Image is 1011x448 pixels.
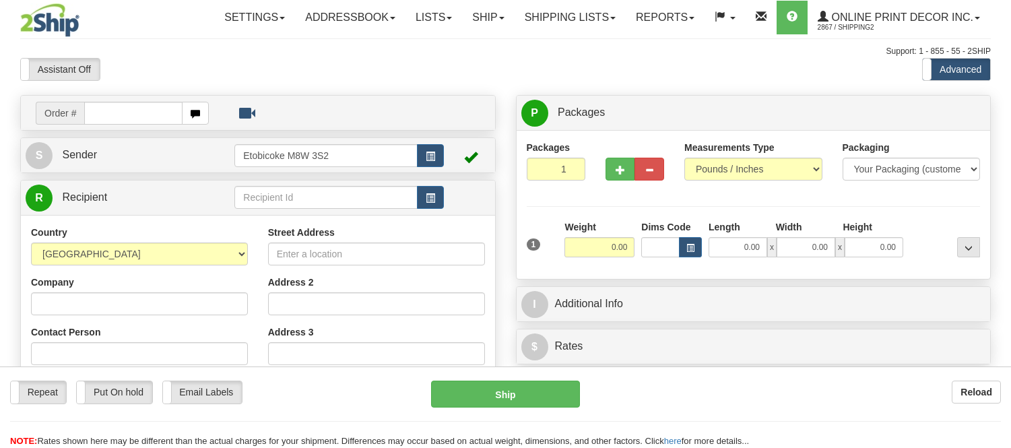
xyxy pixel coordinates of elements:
a: S Sender [26,141,234,169]
label: Width [776,220,802,234]
label: Measurements Type [684,141,775,154]
label: Email Labels [163,381,242,403]
label: Street Address [268,226,335,239]
button: Reload [952,381,1001,404]
span: Order # [36,102,84,125]
label: Address 3 [268,325,314,339]
div: ... [957,237,980,257]
a: Online Print Decor Inc. 2867 / Shipping2 [808,1,990,34]
span: Sender [62,149,97,160]
a: Reports [626,1,705,34]
label: Assistant Off [21,59,100,80]
span: R [26,185,53,212]
div: Support: 1 - 855 - 55 - 2SHIP [20,46,991,57]
button: Ship [431,381,579,408]
label: Country [31,226,67,239]
label: Dims Code [641,220,690,234]
label: Weight [564,220,595,234]
label: Height [843,220,872,234]
a: Ship [462,1,514,34]
label: Length [709,220,740,234]
a: Addressbook [295,1,405,34]
label: Company [31,276,74,289]
span: x [767,237,777,257]
a: Settings [214,1,295,34]
input: Recipient Id [234,186,417,209]
span: $ [521,333,548,360]
span: Recipient [62,191,107,203]
a: P Packages [521,99,986,127]
span: I [521,291,548,318]
label: Packaging [843,141,890,154]
span: x [835,237,845,257]
a: Lists [405,1,462,34]
img: logo2867.jpg [20,3,79,37]
label: Put On hold [77,381,152,403]
label: Contact Person [31,325,100,339]
label: Advanced [923,59,990,80]
span: Online Print Decor Inc. [828,11,973,23]
a: Shipping lists [515,1,626,34]
span: 2867 / Shipping2 [818,21,919,34]
input: Sender Id [234,144,417,167]
input: Enter a location [268,243,485,265]
a: $Rates [521,333,986,360]
label: Repeat [11,381,66,403]
label: Address 2 [268,276,314,289]
span: NOTE: [10,436,37,446]
a: here [664,436,682,446]
span: S [26,142,53,169]
a: IAdditional Info [521,290,986,318]
span: P [521,100,548,127]
label: Packages [527,141,570,154]
iframe: chat widget [980,155,1010,292]
b: Reload [960,387,992,397]
span: Packages [558,106,605,118]
span: 1 [527,238,541,251]
a: R Recipient [26,184,211,212]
